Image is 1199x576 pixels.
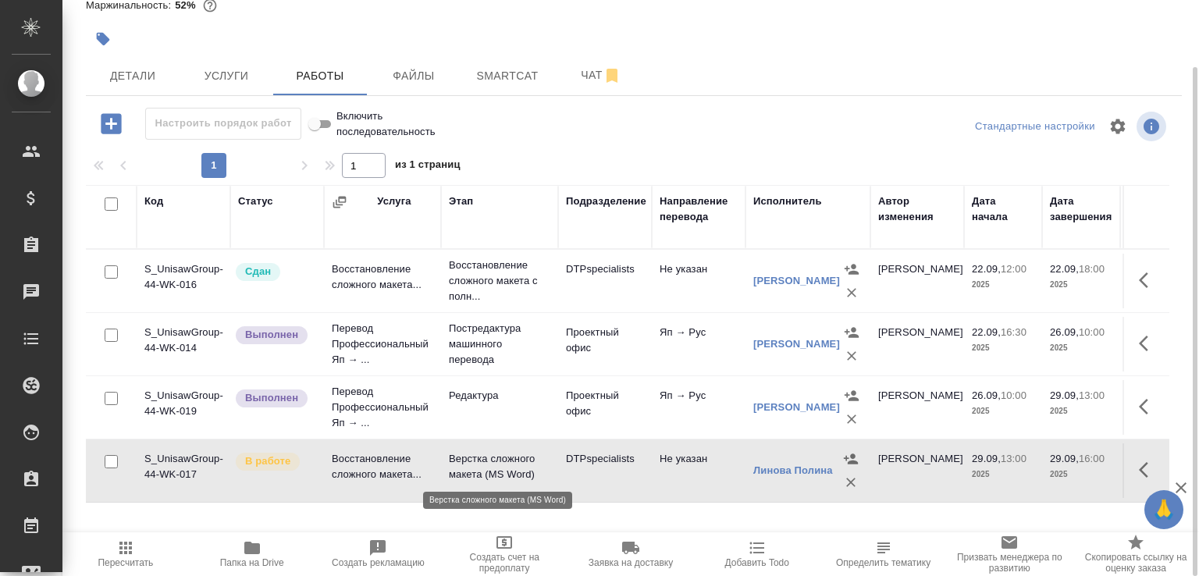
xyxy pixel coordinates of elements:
[332,557,425,568] span: Создать рекламацию
[840,321,863,344] button: Назначить
[245,390,298,406] p: Выполнен
[946,532,1073,576] button: Призвать менеджера по развитию
[660,194,738,225] div: Направление перевода
[1050,263,1079,275] p: 22.09,
[558,443,652,498] td: DTPspecialists
[324,254,441,308] td: Восстановление сложного макета...
[234,261,316,283] div: Менеджер проверил работу исполнителя, передает ее на следующий этап
[652,380,745,435] td: Яп → Рус
[95,66,170,86] span: Детали
[1001,326,1026,338] p: 16:30
[972,277,1034,293] p: 2025
[564,66,639,85] span: Чат
[971,115,1099,139] div: split button
[245,264,271,279] p: Сдан
[820,532,947,576] button: Определить тематику
[1137,112,1169,141] span: Посмотреть информацию
[1050,453,1079,464] p: 29.09,
[839,471,863,494] button: Удалить
[220,557,284,568] span: Папка на Drive
[1130,261,1167,299] button: Здесь прячутся важные кнопки
[137,317,230,372] td: S_UnisawGroup-44-WK-014
[1050,404,1112,419] p: 2025
[840,258,863,281] button: Назначить
[1050,194,1112,225] div: Дата завершения
[86,22,120,56] button: Добавить тэг
[1130,388,1167,425] button: Здесь прячутся важные кнопки
[972,340,1034,356] p: 2025
[840,407,863,431] button: Удалить
[189,66,264,86] span: Услуги
[567,532,694,576] button: Заявка на доставку
[470,66,545,86] span: Smartcat
[1079,389,1105,401] p: 13:00
[1144,490,1183,529] button: 🙏
[449,258,550,304] p: Восстановление сложного макета с полн...
[245,327,298,343] p: Выполнен
[558,317,652,372] td: Проектный офис
[1050,340,1112,356] p: 2025
[315,532,442,576] button: Создать рекламацию
[870,443,964,498] td: [PERSON_NAME]
[836,557,930,568] span: Определить тематику
[839,447,863,471] button: Назначить
[450,552,558,574] span: Создать счет на предоплату
[441,532,567,576] button: Создать счет на предоплату
[972,326,1001,338] p: 22.09,
[245,453,290,469] p: В работе
[652,254,745,308] td: Не указан
[1079,453,1105,464] p: 16:00
[972,453,1001,464] p: 29.09,
[283,66,358,86] span: Работы
[449,388,550,404] p: Редактура
[652,443,745,498] td: Не указан
[972,194,1034,225] div: Дата начала
[332,194,347,210] button: Сгруппировать
[137,254,230,308] td: S_UnisawGroup-44-WK-016
[753,338,840,350] a: [PERSON_NAME]
[558,380,652,435] td: Проектный офис
[238,194,273,209] div: Статус
[566,194,646,209] div: Подразделение
[324,313,441,375] td: Перевод Профессиональный Яп → ...
[376,66,451,86] span: Файлы
[1001,389,1026,401] p: 10:00
[870,254,964,308] td: [PERSON_NAME]
[324,443,441,498] td: Восстановление сложного макета...
[1001,263,1026,275] p: 12:00
[1050,467,1112,482] p: 2025
[972,467,1034,482] p: 2025
[840,344,863,368] button: Удалить
[1001,453,1026,464] p: 13:00
[1050,277,1112,293] p: 2025
[90,108,133,140] button: Добавить работу
[98,557,153,568] span: Пересчитать
[137,380,230,435] td: S_UnisawGroup-44-WK-019
[972,389,1001,401] p: 26.09,
[955,552,1063,574] span: Призвать менеджера по развитию
[449,451,550,482] p: Верстка сложного макета (MS Word)
[62,532,189,576] button: Пересчитать
[1050,389,1079,401] p: 29.09,
[189,532,315,576] button: Папка на Drive
[144,194,163,209] div: Код
[395,155,461,178] span: из 1 страниц
[753,194,822,209] div: Исполнитель
[753,275,840,286] a: [PERSON_NAME]
[1082,552,1190,574] span: Скопировать ссылку на оценку заказа
[870,380,964,435] td: [PERSON_NAME]
[840,281,863,304] button: Удалить
[336,108,436,140] span: Включить последовательность
[753,401,840,413] a: [PERSON_NAME]
[1079,263,1105,275] p: 18:00
[449,194,473,209] div: Этап
[558,254,652,308] td: DTPspecialists
[878,194,956,225] div: Автор изменения
[449,321,550,368] p: Постредактура машинного перевода
[753,464,833,476] a: Линова Полина
[137,443,230,498] td: S_UnisawGroup-44-WK-017
[1073,532,1199,576] button: Скопировать ссылку на оценку заказа
[1130,451,1167,489] button: Здесь прячутся важные кнопки
[589,557,673,568] span: Заявка на доставку
[377,194,411,209] div: Услуга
